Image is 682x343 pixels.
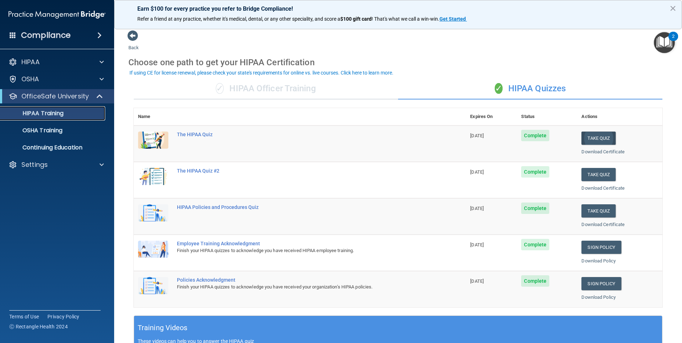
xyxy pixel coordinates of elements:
span: Complete [521,239,549,250]
button: If using CE for license renewal, please check your state's requirements for online vs. live cours... [128,69,395,76]
div: Finish your HIPAA quizzes to acknowledge you have received your organization’s HIPAA policies. [177,283,430,291]
button: Take Quiz [581,132,616,145]
div: The HIPAA Quiz [177,132,430,137]
a: Download Policy [581,295,616,300]
div: Choose one path to get your HIPAA Certification [128,52,668,73]
a: Download Policy [581,258,616,263]
p: OSHA Training [5,127,62,134]
span: [DATE] [470,169,484,175]
a: Back [128,36,139,50]
a: Terms of Use [9,313,39,320]
p: OSHA [21,75,39,83]
p: Settings [21,160,48,169]
span: ✓ [216,83,224,94]
h4: Compliance [21,30,71,40]
span: [DATE] [470,206,484,211]
strong: $100 gift card [340,16,372,22]
span: Complete [521,203,549,214]
div: HIPAA Officer Training [134,78,398,99]
a: Sign Policy [581,277,621,290]
span: Ⓒ Rectangle Health 2024 [9,323,68,330]
th: Expires On [466,108,517,126]
span: [DATE] [470,242,484,247]
p: HIPAA Training [5,110,63,117]
span: ✓ [495,83,503,94]
a: OSHA [9,75,104,83]
p: Earn $100 for every practice you refer to Bridge Compliance! [137,5,659,12]
div: Finish your HIPAA quizzes to acknowledge you have received HIPAA employee training. [177,246,430,255]
span: [DATE] [470,278,484,284]
a: Download Certificate [581,149,625,154]
button: Take Quiz [581,204,616,217]
th: Name [134,108,173,126]
a: Privacy Policy [47,313,80,320]
a: Download Certificate [581,185,625,191]
p: Continuing Education [5,144,102,151]
a: Settings [9,160,104,169]
a: Get Started [439,16,467,22]
div: Policies Acknowledgment [177,277,430,283]
span: ! That's what we call a win-win. [372,16,439,22]
a: OfficeSafe University [9,92,103,101]
span: [DATE] [470,133,484,138]
img: PMB logo [9,7,106,22]
th: Status [517,108,577,126]
button: Take Quiz [581,168,616,181]
button: Close [670,2,676,14]
span: Complete [521,275,549,287]
span: Refer a friend at any practice, whether it's medical, dental, or any other speciality, and score a [137,16,340,22]
div: 2 [672,36,675,46]
strong: Get Started [439,16,466,22]
a: Download Certificate [581,222,625,227]
p: OfficeSafe University [21,92,89,101]
button: Open Resource Center, 2 new notifications [654,32,675,53]
div: HIPAA Quizzes [398,78,662,99]
div: If using CE for license renewal, please check your state's requirements for online vs. live cours... [129,70,393,75]
p: HIPAA [21,58,40,66]
a: Sign Policy [581,241,621,254]
a: HIPAA [9,58,104,66]
span: Complete [521,130,549,141]
div: Employee Training Acknowledgment [177,241,430,246]
div: HIPAA Policies and Procedures Quiz [177,204,430,210]
h5: Training Videos [138,322,188,334]
div: The HIPAA Quiz #2 [177,168,430,174]
th: Actions [577,108,662,126]
span: Complete [521,166,549,178]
